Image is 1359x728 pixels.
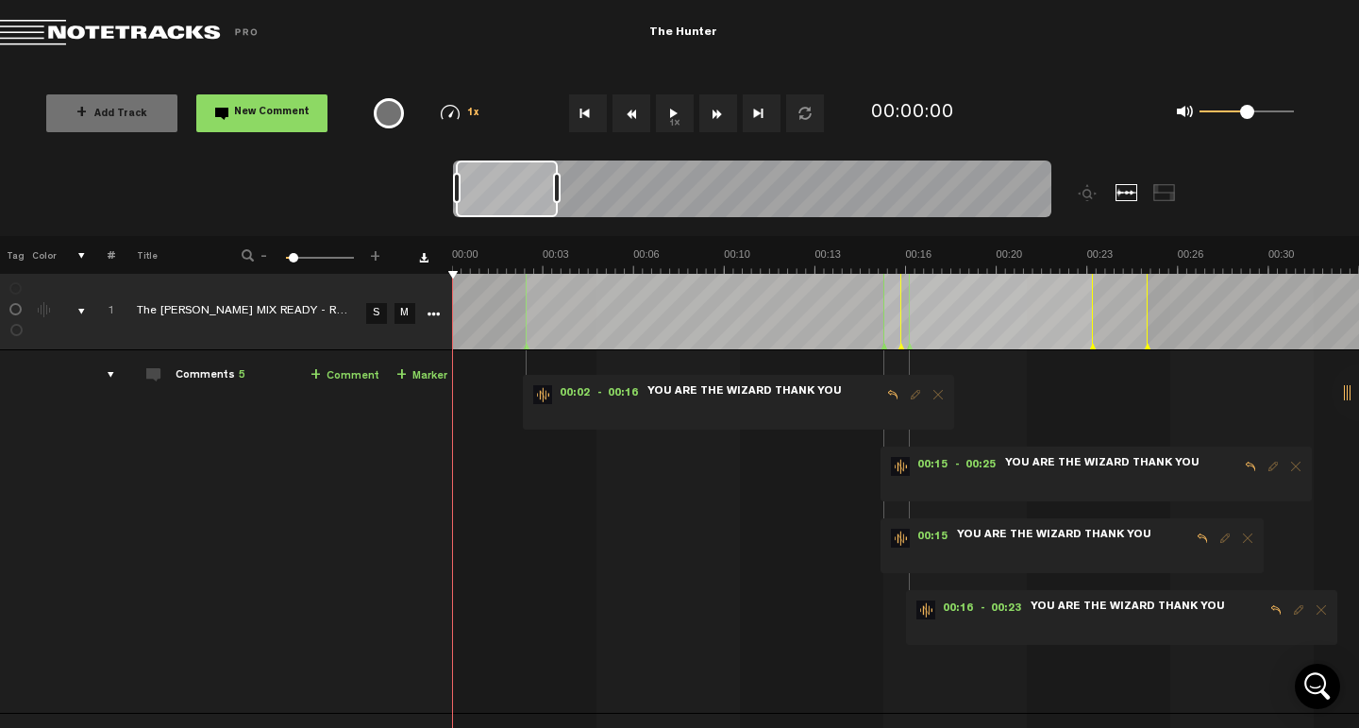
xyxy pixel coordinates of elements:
[569,94,607,132] button: Go to beginning
[910,529,955,548] span: 00:15
[935,601,981,619] span: 00:16
[1214,532,1236,545] span: Edit comment
[366,303,387,324] a: S
[310,365,379,387] a: Comment
[1295,664,1340,709] div: Open Intercom Messenger
[115,274,361,350] td: Click to edit the title The [PERSON_NAME] MIX READY - REDO -JM15 -chris6 - INST
[927,388,949,401] span: Delete comment
[396,368,407,383] span: +
[239,370,245,381] span: 5
[1236,532,1259,545] span: Delete comment
[1003,457,1201,470] span: YOU ARE THE WIZARD THANK YOU
[1191,532,1214,545] span: Reply to comment
[31,302,59,319] div: Change the color of the waveform
[310,368,321,383] span: +
[871,100,954,127] div: 00:00:00
[904,388,927,401] span: Edit comment
[418,105,503,121] div: 1x
[86,274,115,350] td: Click to change the order number 1
[743,94,780,132] button: Go to end
[1310,603,1333,617] span: Delete comment
[786,94,824,132] button: Loop
[916,601,935,619] img: star-track.png
[86,350,115,714] td: comments
[1262,460,1284,473] span: Edit comment
[57,274,86,350] td: comments, stamps & drawings
[137,303,382,322] div: Click to edit the title
[257,247,272,259] span: -
[419,253,428,262] a: Download comments
[699,94,737,132] button: Fast Forward
[176,368,245,384] div: Comments
[891,529,910,548] img: star-track.png
[374,98,404,128] div: {{ tooltip_message }}
[955,457,1003,476] span: - 00:25
[656,94,694,132] button: 1x
[28,236,57,274] th: Color
[441,105,460,120] img: speedometer.svg
[1029,601,1227,614] span: YOU ARE THE WIZARD THANK YOU
[76,106,87,121] span: +
[881,388,904,401] span: Reply to comment
[955,529,1153,542] span: YOU ARE THE WIZARD THANK YOU
[76,110,147,120] span: Add Track
[196,94,327,132] button: New Comment
[1239,460,1262,473] span: Reply to comment
[646,385,844,398] span: YOU ARE THE WIZARD THANK YOU
[891,457,910,476] img: star-track.png
[424,304,442,321] a: More
[28,274,57,350] td: Change the color of the waveform
[981,601,1029,619] span: - 00:23
[234,108,310,118] span: New Comment
[533,385,552,404] img: star-track.png
[552,385,597,404] span: 00:02
[115,236,216,274] th: Title
[46,94,177,132] button: +Add Track
[368,247,383,259] span: +
[396,365,447,387] a: Marker
[1287,603,1310,617] span: Edit comment
[612,94,650,132] button: Rewind
[597,385,646,404] span: - 00:16
[89,303,118,321] div: Click to change the order number
[59,302,89,321] div: comments, stamps & drawings
[1265,603,1287,617] span: Reply to comment
[467,109,480,119] span: 1x
[1284,460,1307,473] span: Delete comment
[86,236,115,274] th: #
[394,303,415,324] a: M
[910,457,955,476] span: 00:15
[89,365,118,384] div: comments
